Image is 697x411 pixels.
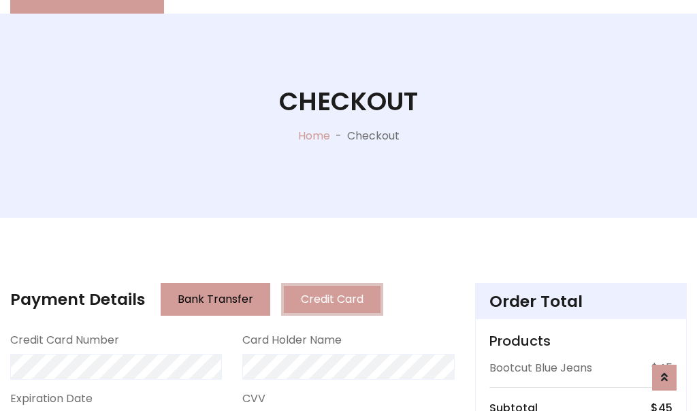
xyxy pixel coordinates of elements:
[651,360,672,376] p: $45
[10,332,119,348] label: Credit Card Number
[279,86,418,117] h1: Checkout
[281,283,383,316] button: Credit Card
[298,128,330,144] a: Home
[10,391,93,407] label: Expiration Date
[489,292,672,311] h4: Order Total
[347,128,400,144] p: Checkout
[489,360,592,376] p: Bootcut Blue Jeans
[161,283,270,316] button: Bank Transfer
[242,332,342,348] label: Card Holder Name
[10,290,145,309] h4: Payment Details
[330,128,347,144] p: -
[489,333,672,349] h5: Products
[242,391,265,407] label: CVV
